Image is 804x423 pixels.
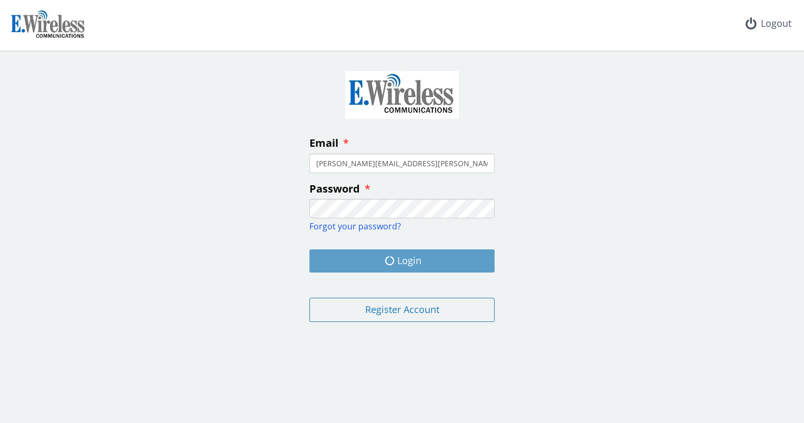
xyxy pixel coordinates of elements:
[309,154,495,173] input: enter your email address
[309,249,495,273] button: Login
[309,136,338,150] span: Email
[309,298,495,322] button: Register Account
[309,220,401,232] a: Forgot your password?
[309,182,360,196] span: Password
